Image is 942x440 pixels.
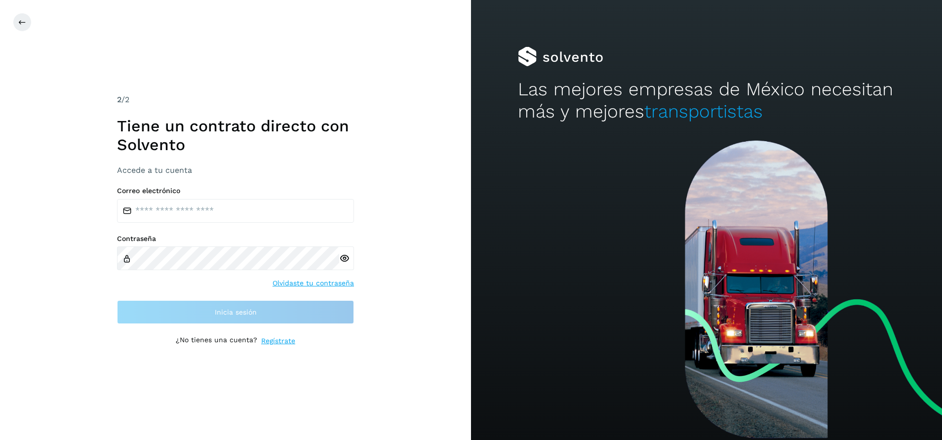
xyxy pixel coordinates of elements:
h1: Tiene un contrato directo con Solvento [117,117,354,155]
label: Correo electrónico [117,187,354,195]
a: Regístrate [261,336,295,346]
button: Inicia sesión [117,300,354,324]
a: Olvidaste tu contraseña [273,278,354,288]
div: /2 [117,94,354,106]
span: 2 [117,95,121,104]
span: transportistas [644,101,763,122]
label: Contraseña [117,235,354,243]
p: ¿No tienes una cuenta? [176,336,257,346]
span: Inicia sesión [215,309,257,316]
h3: Accede a tu cuenta [117,165,354,175]
h2: Las mejores empresas de México necesitan más y mejores [518,79,895,122]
